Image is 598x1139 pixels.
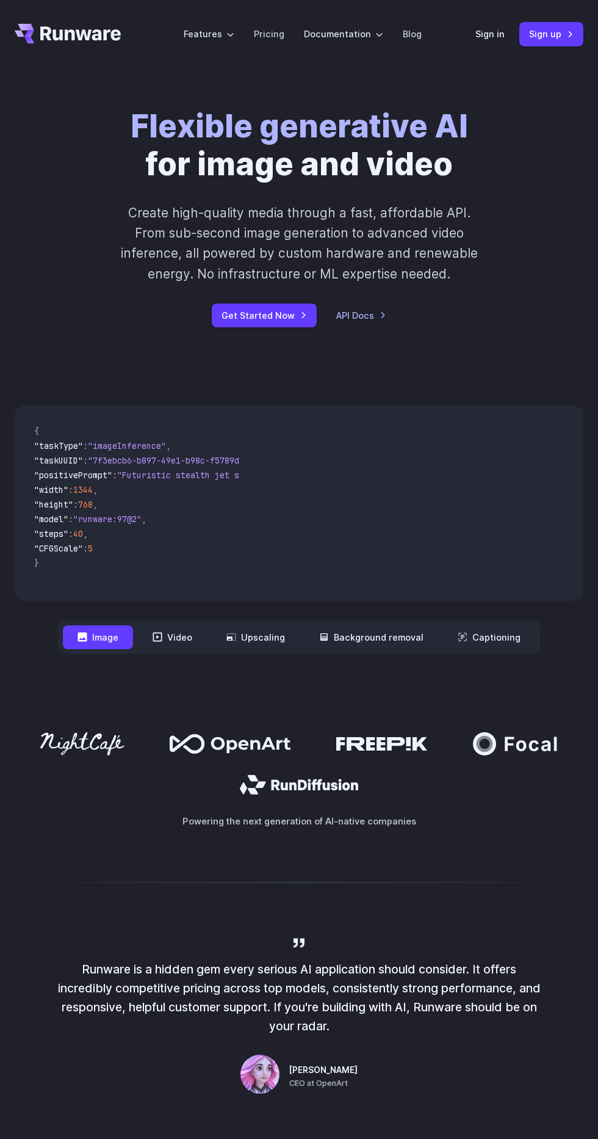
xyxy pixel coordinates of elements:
[68,484,73,495] span: :
[131,107,468,145] strong: Flexible generative AI
[166,440,171,451] span: ,
[55,960,543,1035] p: Runware is a hidden gem every serious AI application should consider. It offers incredibly compet...
[93,499,98,510] span: ,
[73,514,142,525] span: "runware:97@2"
[83,543,88,554] span: :
[34,455,83,466] span: "taskUUID"
[289,1077,348,1090] span: CEO at OpenArt
[83,440,88,451] span: :
[212,625,300,649] button: Upscaling
[73,499,78,510] span: :
[254,27,284,41] a: Pricing
[83,528,88,539] span: ,
[83,455,88,466] span: :
[15,24,121,43] a: Go to /
[212,304,317,327] a: Get Started Now
[519,22,583,46] a: Sign up
[73,484,93,495] span: 1344
[68,514,73,525] span: :
[184,27,234,41] label: Features
[34,426,39,437] span: {
[88,440,166,451] span: "imageInference"
[34,514,68,525] span: "model"
[403,27,422,41] a: Blog
[117,470,561,481] span: "Futuristic stealth jet streaking through a neon-lit cityscape with glowing purple exhaust"
[336,308,386,322] a: API Docs
[304,27,383,41] label: Documentation
[34,558,39,569] span: }
[73,528,83,539] span: 40
[68,528,73,539] span: :
[34,499,73,510] span: "height"
[34,470,112,481] span: "positivePrompt"
[34,440,83,451] span: "taskType"
[34,543,83,554] span: "CFGScale"
[131,107,468,183] h1: for image and video
[304,625,438,649] button: Background removal
[34,484,68,495] span: "width"
[117,203,481,284] p: Create high-quality media through a fast, affordable API. From sub-second image generation to adv...
[475,27,505,41] a: Sign in
[112,470,117,481] span: :
[443,625,535,649] button: Captioning
[240,1055,279,1094] img: Person
[138,625,207,649] button: Video
[88,455,273,466] span: "7f3ebcb6-b897-49e1-b98c-f5789d2d40d7"
[63,625,133,649] button: Image
[88,543,93,554] span: 5
[15,814,583,828] p: Powering the next generation of AI-native companies
[34,528,68,539] span: "steps"
[142,514,146,525] span: ,
[289,1064,358,1077] span: [PERSON_NAME]
[78,499,93,510] span: 768
[93,484,98,495] span: ,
